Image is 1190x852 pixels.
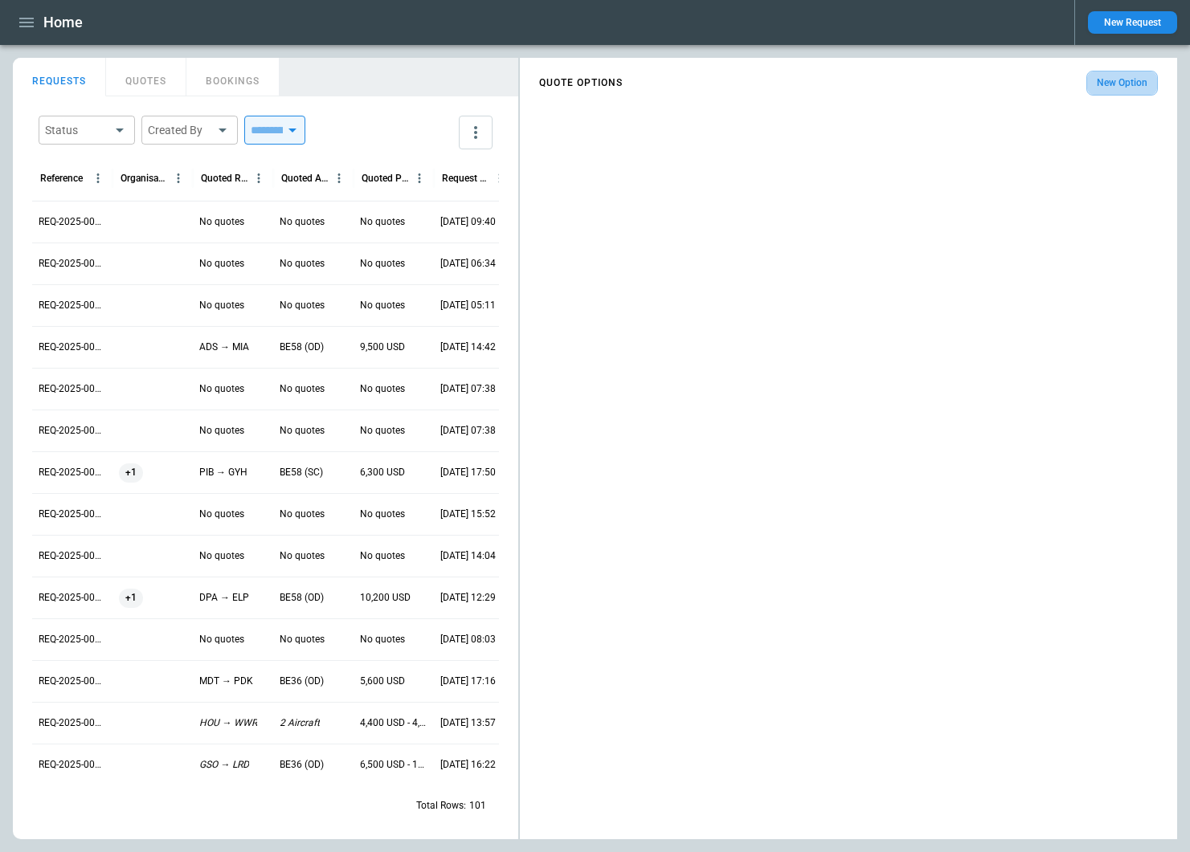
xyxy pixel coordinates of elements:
[199,382,244,396] p: No quotes
[201,173,248,184] div: Quoted Route
[440,716,496,730] p: 08/13/2025 13:57
[440,591,496,605] p: 08/22/2025 12:29
[88,168,108,189] button: Reference column menu
[199,424,244,438] p: No quotes
[148,122,212,138] div: Created By
[280,508,325,521] p: No quotes
[39,549,106,563] p: REQ-2025-000256
[39,716,106,730] p: REQ-2025-000252
[409,168,430,189] button: Quoted Price column menu
[199,299,244,312] p: No quotes
[39,633,106,646] p: REQ-2025-000254
[186,58,280,96] button: BOOKINGS
[489,168,510,189] button: Request Created At (UTC-05:00) column menu
[39,466,106,479] p: REQ-2025-000258
[199,257,244,271] p: No quotes
[280,299,325,312] p: No quotes
[119,577,143,618] span: +1
[199,466,247,479] p: PIB → GYH
[440,382,496,396] p: 08/26/2025 07:38
[360,424,405,438] p: No quotes
[280,424,325,438] p: No quotes
[39,257,106,271] p: REQ-2025-000263
[199,591,249,605] p: DPA → ELP
[442,173,489,184] div: Request Created At (UTC-05:00)
[39,215,106,229] p: REQ-2025-000264
[360,299,405,312] p: No quotes
[280,257,325,271] p: No quotes
[440,758,496,772] p: 08/04/2025 16:22
[360,340,405,354] p: 9,500 USD
[199,633,244,646] p: No quotes
[1088,11,1177,34] button: New Request
[440,340,496,354] p: 08/26/2025 14:42
[39,591,106,605] p: REQ-2025-000255
[280,340,324,354] p: BE58 (OD)
[39,508,106,521] p: REQ-2025-000257
[360,633,405,646] p: No quotes
[199,215,244,229] p: No quotes
[440,675,496,688] p: 08/19/2025 17:16
[360,257,405,271] p: No quotes
[360,466,405,479] p: 6,300 USD
[39,424,106,438] p: REQ-2025-000259
[469,799,486,813] p: 101
[440,424,496,438] p: 08/26/2025 07:38
[360,758,427,772] p: 6,500 USD - 11,300 USD
[280,591,324,605] p: BE58 (OD)
[440,257,496,271] p: 08/27/2025 06:34
[440,549,496,563] p: 08/22/2025 14:04
[39,299,106,312] p: REQ-2025-000262
[39,382,106,396] p: REQ-2025-000260
[199,758,249,772] p: GSO → LRD
[248,168,269,189] button: Quoted Route column menu
[39,758,106,772] p: REQ-2025-000251
[106,58,186,96] button: QUOTES
[416,799,466,813] p: Total Rows:
[329,168,350,189] button: Quoted Aircraft column menu
[280,549,325,563] p: No quotes
[280,633,325,646] p: No quotes
[360,675,405,688] p: 5,600 USD
[360,215,405,229] p: No quotes
[440,466,496,479] p: 08/22/2025 17:50
[440,215,496,229] p: 08/29/2025 09:40
[40,173,83,184] div: Reference
[360,508,405,521] p: No quotes
[440,508,496,521] p: 08/22/2025 15:52
[459,116,493,149] button: more
[199,508,244,521] p: No quotes
[520,64,1177,102] div: scrollable content
[360,716,427,730] p: 4,400 USD - 4,900 USD
[199,675,253,688] p: MDT → PDK
[280,382,325,396] p: No quotes
[1086,71,1158,96] button: New Option
[45,122,109,138] div: Status
[360,549,405,563] p: No quotes
[539,79,623,87] h4: QUOTE OPTIONS
[199,340,249,354] p: ADS → MIA
[280,215,325,229] p: No quotes
[119,452,143,493] span: +1
[281,173,329,184] div: Quoted Aircraft
[280,466,323,479] p: BE58 (SC)
[43,13,83,32] h1: Home
[280,675,324,688] p: BE36 (OD)
[13,58,106,96] button: REQUESTS
[360,591,411,605] p: 10,200 USD
[39,675,106,688] p: REQ-2025-000253
[39,340,106,354] p: REQ-2025-000261
[362,173,409,184] div: Quoted Price
[199,716,257,730] p: HOU → WWR
[360,382,405,396] p: No quotes
[121,173,168,184] div: Organisation
[168,168,189,189] button: Organisation column menu
[440,299,496,312] p: 08/27/2025 05:11
[280,758,324,772] p: BE36 (OD)
[280,716,320,730] p: 2 Aircraft
[199,549,244,563] p: No quotes
[440,633,496,646] p: 08/22/2025 08:03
